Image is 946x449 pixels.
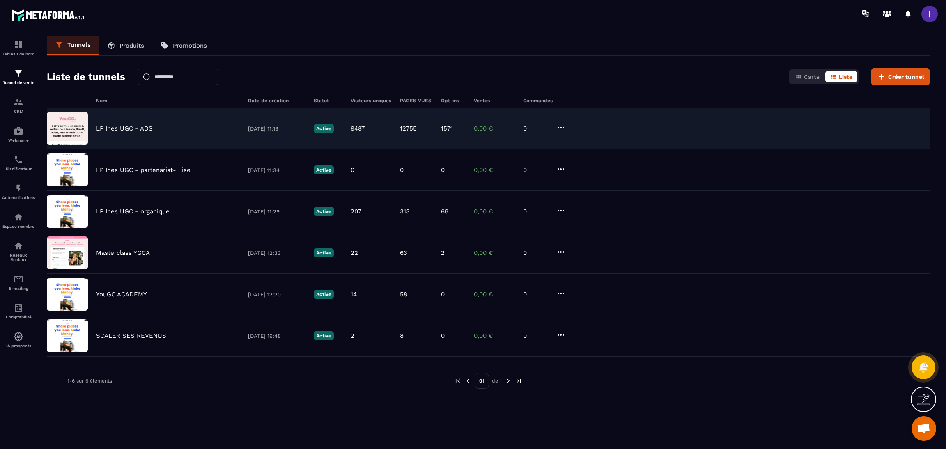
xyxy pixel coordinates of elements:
[67,41,91,48] p: Tunnels
[47,236,88,269] img: image
[474,166,515,174] p: 0,00 €
[474,249,515,257] p: 0,00 €
[14,303,23,313] img: accountant
[441,166,445,174] p: 0
[248,333,305,339] p: [DATE] 16:48
[351,291,357,298] p: 14
[2,286,35,291] p: E-mailing
[839,73,852,80] span: Liste
[2,235,35,268] a: social-networksocial-networkRéseaux Sociaux
[351,332,354,339] p: 2
[400,208,410,215] p: 313
[2,138,35,142] p: Webinaire
[474,98,515,103] h6: Ventes
[11,7,85,22] img: logo
[14,212,23,222] img: automations
[119,42,144,49] p: Produits
[474,291,515,298] p: 0,00 €
[2,253,35,262] p: Réseaux Sociaux
[2,268,35,297] a: emailemailE-mailing
[888,73,924,81] span: Créer tunnel
[96,125,153,132] p: LP Ines UGC - ADS
[2,177,35,206] a: automationsautomationsAutomatisations
[2,224,35,229] p: Espace membre
[173,42,207,49] p: Promotions
[47,195,88,228] img: image
[441,125,453,132] p: 1571
[14,40,23,50] img: formation
[454,377,462,385] img: prev
[351,208,361,215] p: 207
[790,71,824,82] button: Carte
[314,331,334,340] p: Active
[492,378,502,384] p: de 1
[351,166,354,174] p: 0
[400,332,404,339] p: 8
[441,332,445,339] p: 0
[47,36,99,55] a: Tunnels
[2,120,35,149] a: automationsautomationsWebinaire
[96,332,166,339] p: SCALER SES REVENUS
[314,98,342,103] h6: Statut
[2,167,35,171] p: Planificateur
[2,62,35,91] a: formationformationTunnel de vente
[804,73,820,80] span: Carte
[314,124,334,133] p: Active
[96,98,240,103] h6: Nom
[14,274,23,284] img: email
[825,71,857,82] button: Liste
[523,125,548,132] p: 0
[314,165,334,174] p: Active
[2,91,35,120] a: formationformationCRM
[912,416,936,441] a: Ouvrir le chat
[248,126,305,132] p: [DATE] 11:13
[47,69,125,85] h2: Liste de tunnels
[523,332,548,339] p: 0
[2,344,35,348] p: IA prospects
[351,249,358,257] p: 22
[2,315,35,319] p: Comptabilité
[96,291,147,298] p: YouGC ACADEMY
[2,149,35,177] a: schedulerschedulerPlanificateur
[47,112,88,145] img: image
[523,98,553,103] h6: Commandes
[248,208,305,215] p: [DATE] 11:29
[871,68,930,85] button: Créer tunnel
[400,98,433,103] h6: PAGES VUES
[99,36,152,55] a: Produits
[515,377,522,385] img: next
[96,249,150,257] p: Masterclass YGCA
[47,153,88,186] img: image
[152,36,215,55] a: Promotions
[523,249,548,257] p: 0
[14,69,23,78] img: formation
[314,290,334,299] p: Active
[248,291,305,298] p: [DATE] 12:20
[2,195,35,200] p: Automatisations
[67,378,112,384] p: 1-6 sur 6 éléments
[14,241,23,251] img: social-network
[96,208,170,215] p: LP Ines UGC - organique
[505,377,512,385] img: next
[314,207,334,216] p: Active
[441,291,445,298] p: 0
[2,52,35,56] p: Tableau de bord
[400,125,417,132] p: 12755
[2,80,35,85] p: Tunnel de vente
[248,98,305,103] h6: Date de création
[2,297,35,325] a: accountantaccountantComptabilité
[441,98,466,103] h6: Opt-ins
[441,249,445,257] p: 2
[14,155,23,165] img: scheduler
[14,97,23,107] img: formation
[47,319,88,352] img: image
[523,166,548,174] p: 0
[351,125,365,132] p: 9487
[248,250,305,256] p: [DATE] 12:33
[523,291,548,298] p: 0
[2,34,35,62] a: formationformationTableau de bord
[314,248,334,257] p: Active
[47,278,88,311] img: image
[475,373,489,389] p: 01
[400,249,407,257] p: 63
